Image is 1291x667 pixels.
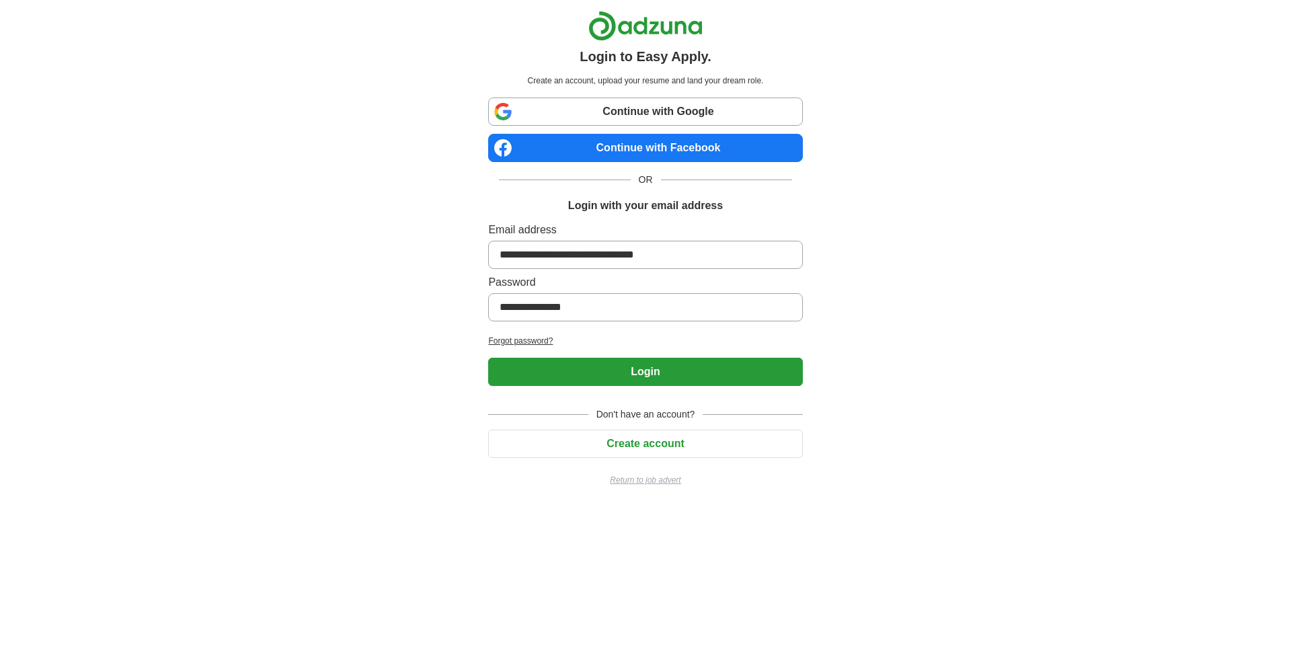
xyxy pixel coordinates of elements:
[488,97,802,126] a: Continue with Google
[488,134,802,162] a: Continue with Facebook
[488,222,802,238] label: Email address
[488,438,802,449] a: Create account
[631,173,661,187] span: OR
[488,474,802,486] a: Return to job advert
[488,430,802,458] button: Create account
[568,198,723,214] h1: Login with your email address
[580,46,711,67] h1: Login to Easy Apply.
[588,11,703,41] img: Adzuna logo
[488,274,802,290] label: Password
[588,407,703,422] span: Don't have an account?
[488,358,802,386] button: Login
[488,335,802,347] a: Forgot password?
[491,75,799,87] p: Create an account, upload your resume and land your dream role.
